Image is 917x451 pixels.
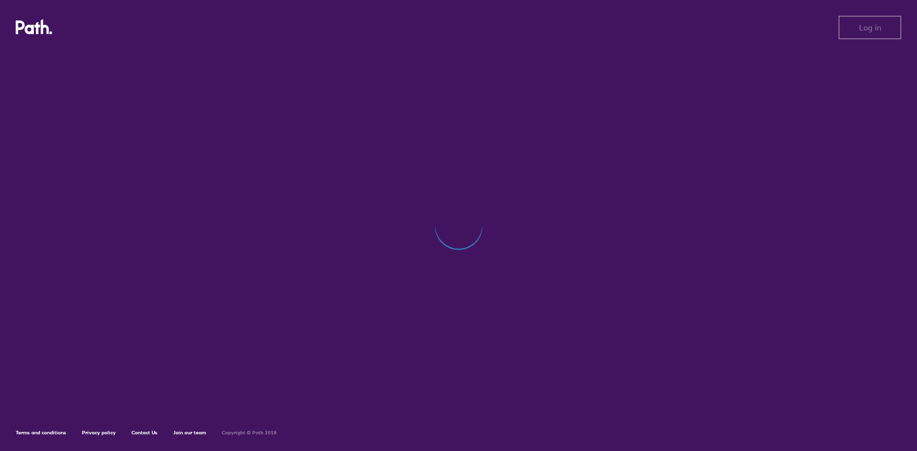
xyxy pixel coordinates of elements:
[173,429,206,436] a: Join our team
[222,430,277,436] h6: Copyright © Path 2018
[82,429,116,436] a: Privacy policy
[838,16,901,39] button: Log in
[859,23,881,32] span: Log in
[16,429,66,436] a: Terms and conditions
[131,429,157,436] a: Contact Us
